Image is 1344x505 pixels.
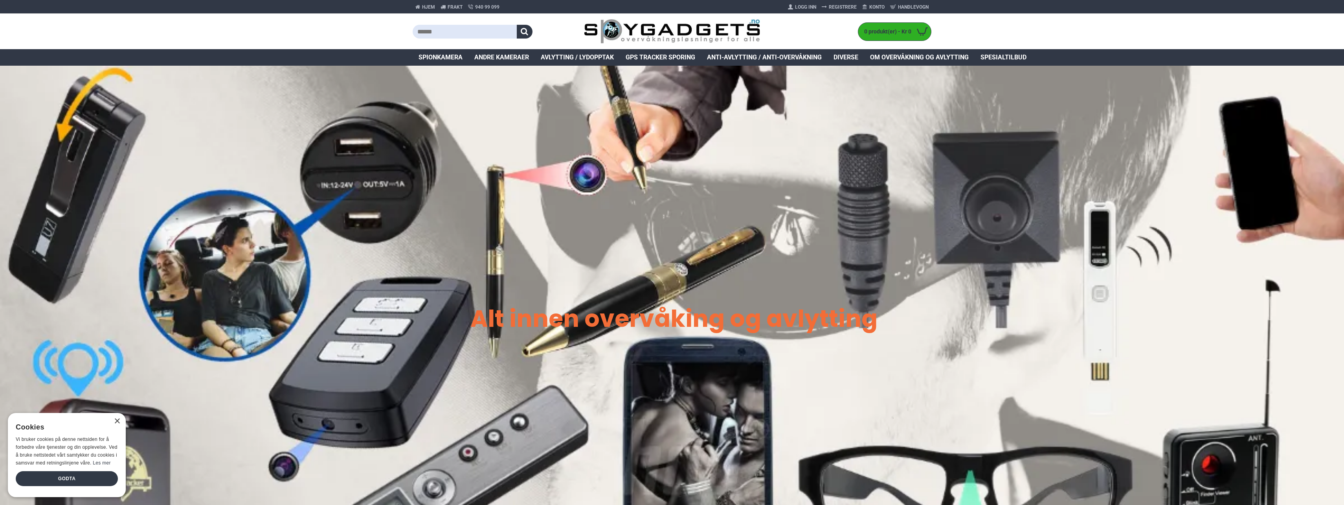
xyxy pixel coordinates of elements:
a: Diverse [828,49,864,66]
span: 940 99 099 [475,4,499,11]
span: Anti-avlytting / Anti-overvåkning [707,53,822,62]
div: Cookies [16,419,113,436]
span: Spesialtilbud [980,53,1026,62]
a: Om overvåkning og avlytting [864,49,975,66]
a: Anti-avlytting / Anti-overvåkning [701,49,828,66]
span: Konto [869,4,885,11]
span: Hjem [422,4,435,11]
a: Avlytting / Lydopptak [535,49,620,66]
div: Close [114,418,120,424]
span: Registrere [829,4,857,11]
span: Vi bruker cookies på denne nettsiden for å forbedre våre tjenester og din opplevelse. Ved å bruke... [16,437,118,465]
span: Handlevogn [898,4,929,11]
span: Andre kameraer [474,53,529,62]
a: Handlevogn [887,1,931,13]
img: SpyGadgets.no [584,19,760,44]
a: GPS Tracker Sporing [620,49,701,66]
a: Konto [859,1,887,13]
div: Godta [16,471,118,486]
a: Andre kameraer [468,49,535,66]
span: GPS Tracker Sporing [626,53,695,62]
span: Diverse [834,53,858,62]
a: Spesialtilbud [975,49,1032,66]
span: Spionkamera [419,53,463,62]
a: Spionkamera [413,49,468,66]
a: Registrere [819,1,859,13]
span: Frakt [448,4,463,11]
span: 0 produkt(er) - Kr 0 [858,28,913,36]
span: Avlytting / Lydopptak [541,53,614,62]
a: Logg Inn [785,1,819,13]
a: 0 produkt(er) - Kr 0 [858,23,931,41]
span: Om overvåkning og avlytting [870,53,969,62]
a: Les mer, opens a new window [93,460,110,466]
span: Logg Inn [795,4,816,11]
